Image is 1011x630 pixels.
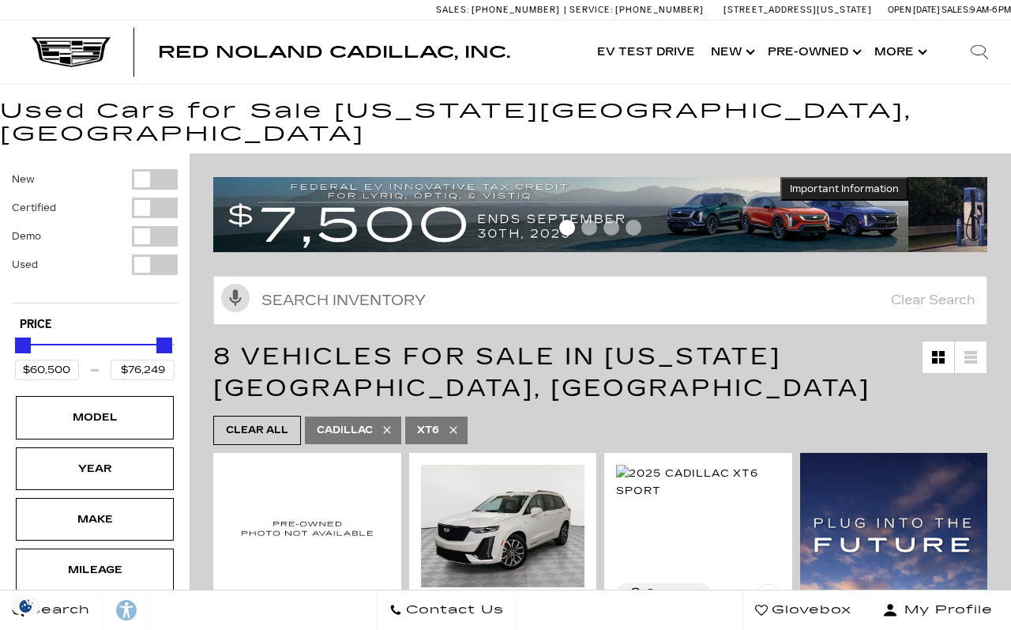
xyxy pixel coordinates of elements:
a: Red Noland Cadillac, Inc. [158,44,510,60]
button: More [866,21,932,84]
div: Maximum Price [156,338,172,353]
a: Pre-Owned [760,21,866,84]
input: Maximum [111,360,175,380]
span: Important Information [790,183,899,195]
span: Go to slide 1 [559,220,575,236]
span: Go to slide 2 [581,220,597,236]
svg: Click to toggle on voice search [221,284,250,312]
span: Contact Us [402,599,504,621]
span: Go to slide 4 [626,220,641,236]
span: Cadillac [317,421,373,440]
a: Sales: [PHONE_NUMBER] [436,6,564,14]
span: [PHONE_NUMBER] [615,5,704,15]
span: Sales: [436,5,469,15]
span: Open [DATE] [888,5,940,15]
a: Contact Us [377,590,517,630]
img: vrp-tax-ending-august-version [213,177,908,251]
span: [PHONE_NUMBER] [472,5,560,15]
div: MileageMileage [16,549,174,591]
div: Filter by Vehicle Type [12,169,178,303]
label: Used [12,257,38,273]
span: 8 Vehicles for Sale in [US_STATE][GEOGRAPHIC_DATA], [GEOGRAPHIC_DATA] [213,342,870,402]
input: Search Inventory [213,276,987,325]
span: XT6 [417,421,439,440]
button: Save Vehicle [757,583,780,613]
span: Go to slide 3 [603,220,619,236]
button: Compare Vehicle [616,583,711,604]
div: Compare [645,587,698,601]
div: Price [15,332,175,380]
label: Demo [12,228,41,244]
h5: Price [20,318,170,332]
span: Search [24,599,90,621]
button: Important Information [780,177,908,201]
a: Glovebox [742,590,864,630]
img: Cadillac Dark Logo with Cadillac White Text [32,37,111,67]
span: Glovebox [768,599,851,621]
section: Click to Open Cookie Consent Modal [8,598,44,614]
a: New [703,21,760,84]
div: Year [55,460,134,477]
span: Clear All [226,421,288,440]
div: Make [55,511,134,528]
img: 2025 Cadillac XT6 Sport [421,465,585,588]
label: Certified [12,200,56,216]
input: Minimum [15,360,79,380]
span: Red Noland Cadillac, Inc. [158,43,510,62]
a: [STREET_ADDRESS][US_STATE] [723,5,872,15]
label: New [12,172,35,187]
span: My Profile [898,599,993,621]
img: Opt-Out Icon [8,598,44,614]
a: Service: [PHONE_NUMBER] [564,6,708,14]
img: 2024 Cadillac XT6 Sport [225,465,389,591]
div: Minimum Price [15,338,31,353]
span: 9 AM-6 PM [970,5,1011,15]
div: YearYear [16,447,174,490]
img: 2025 Cadillac XT6 Sport [616,465,780,500]
span: Sales: [941,5,970,15]
button: Open user profile menu [864,590,1011,630]
span: Service: [569,5,613,15]
a: EV Test Drive [589,21,703,84]
div: ModelModel [16,396,174,439]
div: Model [55,409,134,426]
div: Mileage [55,561,134,579]
div: MakeMake [16,498,174,541]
